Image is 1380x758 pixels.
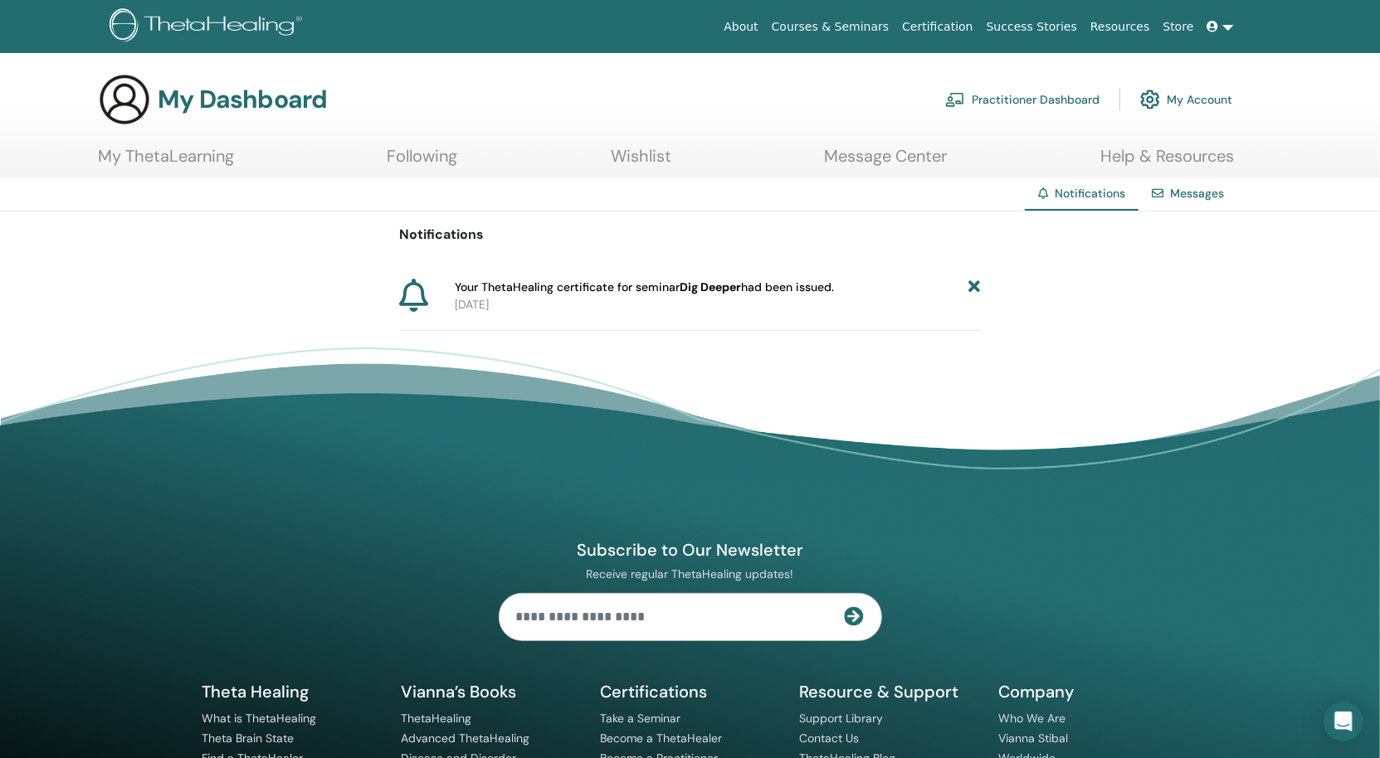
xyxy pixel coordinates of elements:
[202,731,295,746] a: Theta Brain State
[202,681,382,702] h5: Theta Healing
[388,146,458,178] a: Following
[601,731,723,746] a: Become a ThetaHealer
[98,146,234,178] a: My ThetaLearning
[455,279,834,296] span: Your ThetaHealing certificate for seminar had been issued.
[400,225,981,245] p: Notifications
[499,566,882,581] p: Receive regular ThetaHealing updates!
[1324,702,1363,741] div: Open Intercom Messenger
[1084,12,1157,42] a: Resources
[800,681,979,702] h5: Resource & Support
[499,539,882,561] h4: Subscribe to Our Newsletter
[1100,146,1234,178] a: Help & Resources
[945,81,1100,118] a: Practitioner Dashboard
[980,12,1084,42] a: Success Stories
[402,711,472,726] a: ThetaHealing
[895,12,979,42] a: Certification
[680,279,741,294] b: Dig Deeper
[110,8,308,46] img: logo.png
[999,731,1069,746] a: Vianna Stibal
[800,711,884,726] a: Support Library
[455,296,981,313] p: [DATE]
[1055,186,1125,201] span: Notifications
[1157,12,1201,42] a: Store
[1140,85,1160,114] img: cog.svg
[717,12,764,42] a: About
[402,731,530,746] a: Advanced ThetaHealing
[999,681,1178,702] h5: Company
[1170,186,1224,201] a: Messages
[202,711,317,726] a: What is ThetaHealing
[825,146,948,178] a: Message Center
[765,12,896,42] a: Courses & Seminars
[98,73,151,126] img: generic-user-icon.jpg
[158,85,327,114] h3: My Dashboard
[800,731,860,746] a: Contact Us
[1140,81,1232,118] a: My Account
[402,681,581,702] h5: Vianna’s Books
[611,146,671,178] a: Wishlist
[601,711,681,726] a: Take a Seminar
[999,711,1066,726] a: Who We Are
[945,92,965,107] img: chalkboard-teacher.svg
[601,681,780,702] h5: Certifications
